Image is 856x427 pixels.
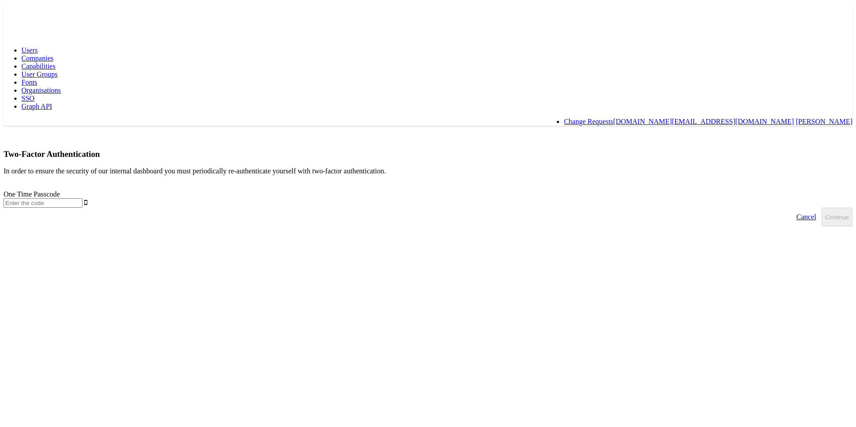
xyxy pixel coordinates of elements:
a: Companies [21,54,53,62]
a: Capabilities [21,62,55,70]
a: User Groups [21,70,58,78]
input: Enter the code [4,198,82,208]
h3: Two-Factor Authentication [4,149,852,159]
a: Graph API [21,103,52,110]
p: In order to ensure the security of our internal dashboard you must periodically re-authenticate y... [4,167,852,175]
a: [PERSON_NAME] [796,118,852,125]
a: Cancel [791,208,821,226]
button: Continue [822,208,852,226]
a: [DOMAIN_NAME][EMAIL_ADDRESS][DOMAIN_NAME] [613,118,794,125]
a: Change Requests [564,118,613,125]
a: Organisations [21,86,61,94]
a: Fonts [21,78,37,86]
a: Users [21,46,37,54]
label: One Time Passcode [4,190,60,198]
a: SSO [21,94,34,102]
